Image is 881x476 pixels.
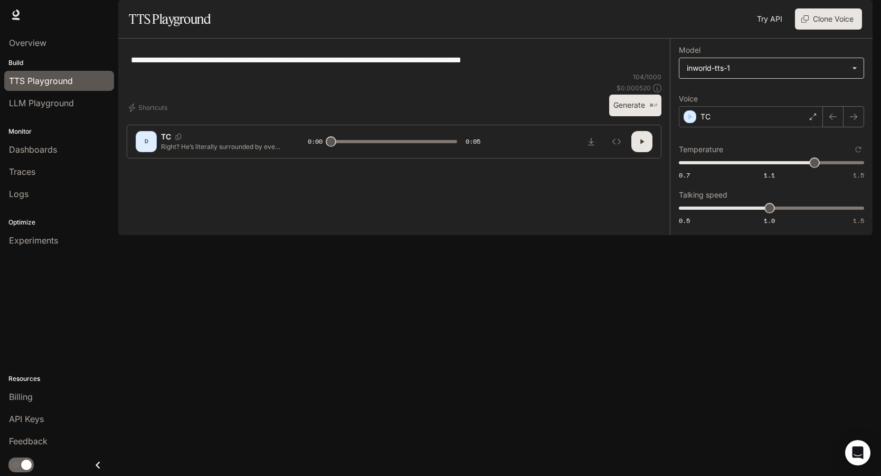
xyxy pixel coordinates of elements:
[161,132,171,142] p: TC
[609,95,661,116] button: Generate⌘⏎
[679,58,864,78] div: inworld-tts-1
[679,46,700,54] p: Model
[138,133,155,150] div: D
[700,111,711,122] p: TC
[649,102,657,109] p: ⌘⏎
[853,171,864,180] span: 1.5
[679,191,727,199] p: Talking speed
[161,142,282,151] p: Right? He’s literally surrounded by every designer perfume imaginable—and he stops me to ask abou...
[171,134,186,140] button: Copy Voice ID
[308,136,323,147] span: 0:00
[764,216,775,225] span: 1.0
[764,171,775,180] span: 1.1
[795,8,862,30] button: Clone Voice
[852,144,864,155] button: Reset to default
[127,99,172,116] button: Shortcuts
[753,8,787,30] a: Try API
[845,440,870,465] div: Open Intercom Messenger
[679,216,690,225] span: 0.5
[606,131,627,152] button: Inspect
[581,131,602,152] button: Download audio
[679,146,723,153] p: Temperature
[466,136,480,147] span: 0:05
[687,63,847,73] div: inworld-tts-1
[679,171,690,180] span: 0.7
[633,72,661,81] p: 104 / 1000
[679,95,698,102] p: Voice
[617,83,651,92] p: $ 0.000520
[129,8,211,30] h1: TTS Playground
[853,216,864,225] span: 1.5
